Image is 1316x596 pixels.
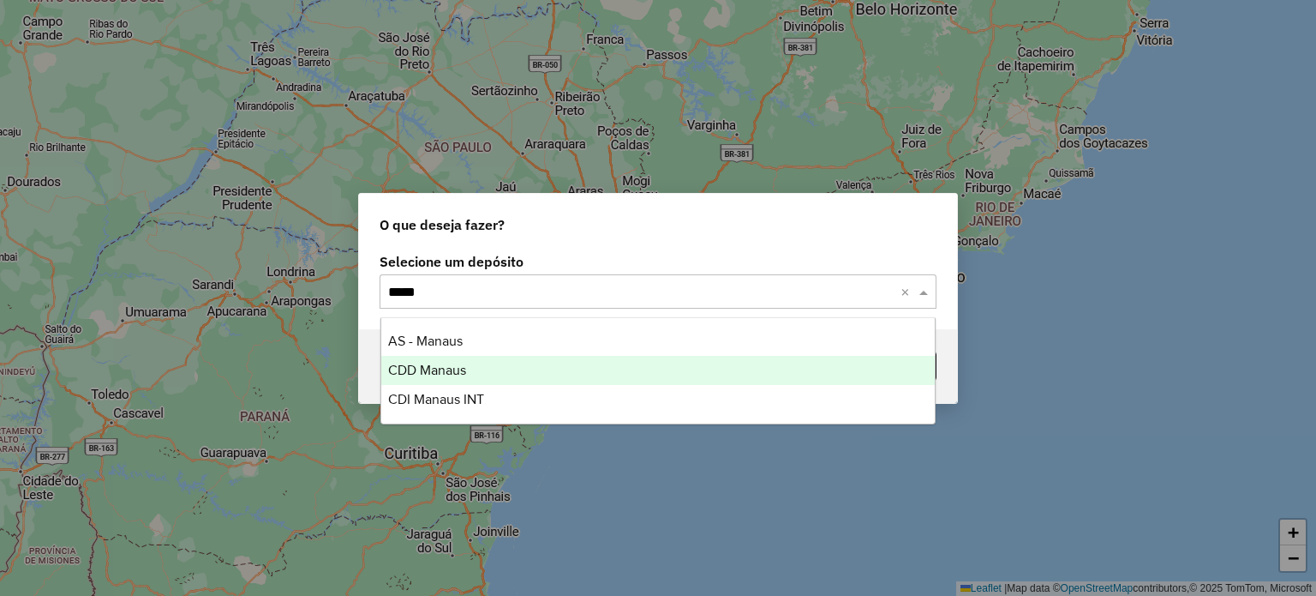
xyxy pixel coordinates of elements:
label: Selecione um depósito [380,251,936,272]
span: CDD Manaus [388,363,466,377]
span: AS - Manaus [388,334,463,348]
ng-dropdown-panel: Options list [380,317,936,424]
span: O que deseja fazer? [380,214,505,235]
span: CDI Manaus INT [388,392,484,406]
span: Clear all [900,281,915,302]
